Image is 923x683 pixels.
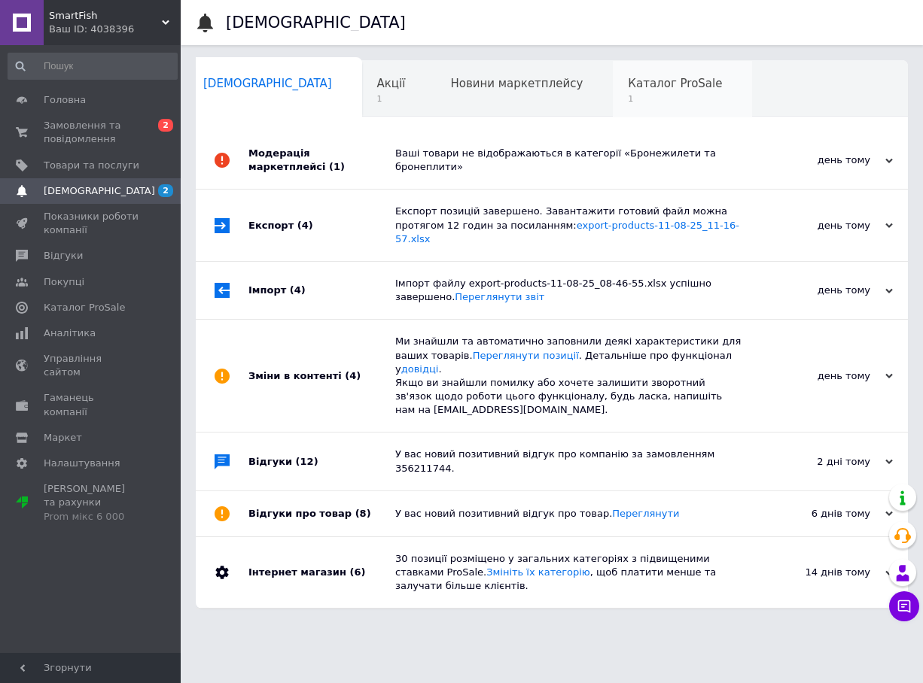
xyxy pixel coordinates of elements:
[742,566,893,579] div: 14 днів тому
[248,190,395,261] div: Експорт
[628,93,722,105] span: 1
[203,77,332,90] span: [DEMOGRAPHIC_DATA]
[345,370,361,381] span: (4)
[349,566,365,578] span: (6)
[44,93,86,107] span: Головна
[455,291,544,302] a: Переглянути звіт
[889,591,919,621] button: Чат з покупцем
[296,456,318,467] span: (12)
[44,510,139,524] div: Prom мікс 6 000
[248,537,395,609] div: Інтернет магазин
[742,153,893,167] div: день тому
[742,507,893,521] div: 6 днів тому
[248,433,395,490] div: Відгуки
[395,205,742,246] div: Експорт позицій завершено. Завантажити готовий файл можна протягом 12 годин за посиланням:
[355,508,371,519] span: (8)
[44,249,83,263] span: Відгуки
[44,275,84,289] span: Покупці
[377,77,406,90] span: Акції
[401,363,439,375] a: довідці
[158,184,173,197] span: 2
[329,161,345,172] span: (1)
[395,220,739,244] a: export-products-11-08-25_11-16-57.xlsx
[44,482,139,524] span: [PERSON_NAME] та рахунки
[248,262,395,319] div: Імпорт
[612,508,679,519] a: Переглянути
[395,277,742,304] div: Імпорт файлу export-products-11-08-25_08-46-55.xlsx успішно завершено.
[248,132,395,189] div: Модерація маркетплейсі
[248,320,395,432] div: Зміни в контенті
[226,14,406,32] h1: [DEMOGRAPHIC_DATA]
[44,119,139,146] span: Замовлення та повідомлення
[742,369,893,383] div: день тому
[395,507,742,521] div: У вас новий позитивний відгук про товар.
[44,184,155,198] span: [DEMOGRAPHIC_DATA]
[742,219,893,232] div: день тому
[628,77,722,90] span: Каталог ProSale
[158,119,173,132] span: 2
[297,220,313,231] span: (4)
[377,93,406,105] span: 1
[44,352,139,379] span: Управління сайтом
[473,350,579,361] a: Переглянути позиції
[44,159,139,172] span: Товари та послуги
[44,210,139,237] span: Показники роботи компанії
[290,284,306,296] span: (4)
[44,457,120,470] span: Налаштування
[44,326,96,340] span: Аналітика
[49,23,181,36] div: Ваш ID: 4038396
[395,448,742,475] div: У вас новий позитивний відгук про компанію за замовленням 356211744.
[742,284,893,297] div: день тому
[44,391,139,418] span: Гаманець компанії
[395,552,742,593] div: 30 позиції розміщено у загальних категоріях з підвищеними ставками ProSale. , щоб платити менше т...
[248,491,395,536] div: Відгуки про товар
[395,335,742,417] div: Ми знайшли та автоматично заповнили деякі характеристики для ваших товарів. . Детальніше про функ...
[486,566,590,578] a: Змініть їх категорію
[44,301,125,314] span: Каталог ProSale
[49,9,162,23] span: SmartFish
[742,455,893,469] div: 2 дні тому
[395,147,742,174] div: Ваші товари не відображаються в категорії «Бронежилети та бронеплити»
[44,431,82,445] span: Маркет
[8,53,178,80] input: Пошук
[450,77,583,90] span: Новини маркетплейсу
